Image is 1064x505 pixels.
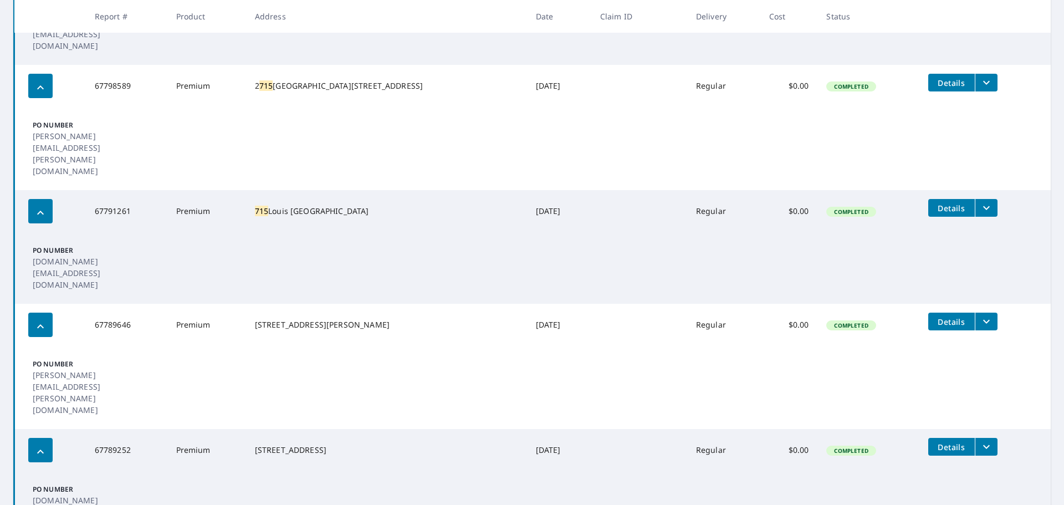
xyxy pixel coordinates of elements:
[33,120,116,130] p: PO Number
[255,206,268,216] mark: 715
[33,130,116,177] p: [PERSON_NAME][EMAIL_ADDRESS][PERSON_NAME][DOMAIN_NAME]
[760,65,818,107] td: $0.00
[760,304,818,346] td: $0.00
[687,190,760,232] td: Regular
[86,429,167,471] td: 67789252
[827,208,874,216] span: Completed
[827,83,874,90] span: Completed
[928,438,975,456] button: detailsBtn-67789252
[687,304,760,346] td: Regular
[86,190,167,232] td: 67791261
[259,80,273,91] mark: 715
[760,190,818,232] td: $0.00
[827,447,874,455] span: Completed
[975,199,997,217] button: filesDropdownBtn-67791261
[255,80,518,91] div: 2 [GEOGRAPHIC_DATA][STREET_ADDRESS]
[86,65,167,107] td: 67798589
[935,442,968,452] span: Details
[975,438,997,456] button: filesDropdownBtn-67789252
[928,199,975,217] button: detailsBtn-67791261
[527,190,591,232] td: [DATE]
[527,429,591,471] td: [DATE]
[33,359,116,369] p: PO Number
[975,313,997,330] button: filesDropdownBtn-67789646
[33,256,96,290] p: [DOMAIN_NAME][EMAIL_ADDRESS][DOMAIN_NAME]
[167,65,246,107] td: Premium
[687,429,760,471] td: Regular
[527,304,591,346] td: [DATE]
[827,322,874,329] span: Completed
[935,78,968,88] span: Details
[255,206,518,217] div: Louis [GEOGRAPHIC_DATA]
[167,304,246,346] td: Premium
[935,317,968,327] span: Details
[975,74,997,91] button: filesDropdownBtn-67798589
[33,246,96,256] p: PO Number
[760,429,818,471] td: $0.00
[687,65,760,107] td: Regular
[928,74,975,91] button: detailsBtn-67798589
[33,369,116,416] p: [PERSON_NAME][EMAIL_ADDRESS][PERSON_NAME][DOMAIN_NAME]
[167,190,246,232] td: Premium
[33,484,96,494] p: PO Number
[928,313,975,330] button: detailsBtn-67789646
[935,203,968,213] span: Details
[527,65,591,107] td: [DATE]
[167,429,246,471] td: Premium
[255,445,518,456] div: [STREET_ADDRESS]
[255,319,518,330] div: [STREET_ADDRESS][PERSON_NAME]
[33,17,96,52] p: [DOMAIN_NAME][EMAIL_ADDRESS][DOMAIN_NAME]
[86,304,167,346] td: 67789646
